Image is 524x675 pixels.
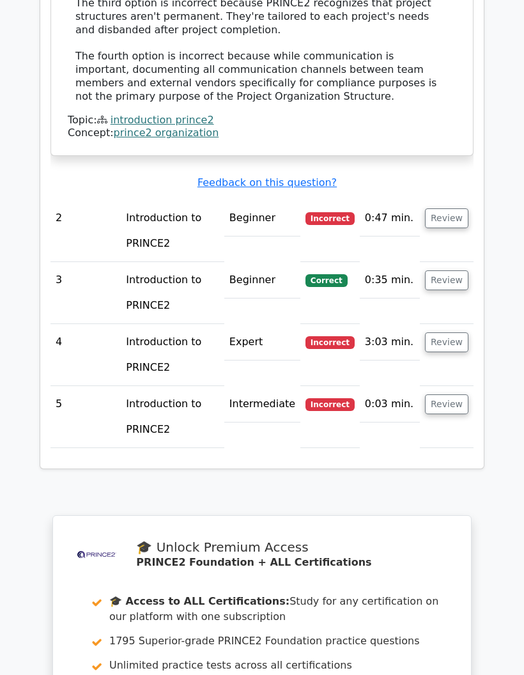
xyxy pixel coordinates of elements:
[224,324,300,361] td: Expert
[425,208,468,228] button: Review
[425,394,468,414] button: Review
[121,386,224,448] td: Introduction to PRINCE2
[50,200,121,262] td: 2
[50,324,121,386] td: 4
[305,212,355,225] span: Incorrect
[197,176,337,189] a: Feedback on this question?
[305,274,347,287] span: Correct
[360,386,420,423] td: 0:03 min.
[224,262,300,299] td: Beginner
[50,262,121,324] td: 3
[305,336,355,349] span: Incorrect
[121,200,224,262] td: Introduction to PRINCE2
[425,332,468,352] button: Review
[224,386,300,423] td: Intermediate
[68,114,456,127] div: Topic:
[360,200,420,237] td: 0:47 min.
[114,127,219,139] a: prince2 organization
[68,127,456,140] div: Concept:
[360,262,420,299] td: 0:35 min.
[111,114,214,126] a: introduction prince2
[121,262,224,324] td: Introduction to PRINCE2
[360,324,420,361] td: 3:03 min.
[305,398,355,411] span: Incorrect
[50,386,121,448] td: 5
[224,200,300,237] td: Beginner
[121,324,224,386] td: Introduction to PRINCE2
[425,270,468,290] button: Review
